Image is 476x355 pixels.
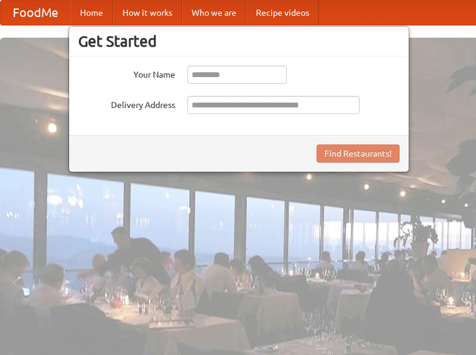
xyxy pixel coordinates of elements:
[78,96,175,111] label: Delivery Address
[182,1,246,25] a: Who we are
[1,1,70,25] a: FoodMe
[317,144,400,163] button: Find Restaurants!
[113,1,182,25] a: How it works
[78,66,175,81] label: Your Name
[246,1,319,25] a: Recipe videos
[78,32,400,50] h3: Get Started
[70,1,113,25] a: Home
